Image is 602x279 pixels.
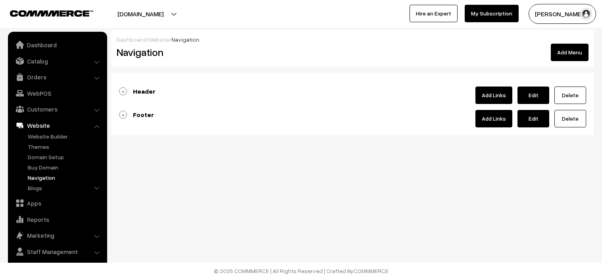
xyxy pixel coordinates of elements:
[133,111,154,119] b: Footer
[26,184,104,192] a: Blogs
[10,10,93,16] img: COMMMERCE
[10,38,104,52] a: Dashboard
[26,163,104,171] a: Buy Domain
[117,36,146,43] a: Dashboard
[10,260,104,275] a: Settings
[580,8,592,20] img: user
[26,142,104,151] a: Themes
[133,87,156,95] b: Header
[10,212,104,227] a: Reports
[10,70,104,84] a: Orders
[119,111,154,119] a: Footer
[475,110,512,127] a: Add Links
[171,36,199,43] span: Navigation
[10,228,104,242] a: Marketing
[475,87,512,104] a: Add Links
[10,102,104,116] a: Customers
[117,46,266,58] h2: Navigation
[10,86,104,100] a: WebPOS
[117,35,589,44] div: / /
[119,87,156,95] a: Header
[26,173,104,182] a: Navigation
[551,44,589,61] button: Add Menu
[10,8,79,17] a: COMMMERCE
[354,267,389,274] a: COMMMERCE
[10,196,104,210] a: Apps
[90,4,191,24] button: [DOMAIN_NAME]
[26,132,104,140] a: Website Builder
[10,118,104,133] a: Website
[517,110,549,127] a: Edit
[554,87,586,104] a: Delete
[465,5,519,22] a: My Subscription
[529,4,596,24] button: [PERSON_NAME]…
[10,54,104,68] a: Catalog
[10,244,104,259] a: Staff Management
[26,153,104,161] a: Domain Setup
[554,110,586,127] a: Delete
[517,87,549,104] a: Edit
[410,5,458,22] a: Hire an Expert
[148,36,169,43] a: Website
